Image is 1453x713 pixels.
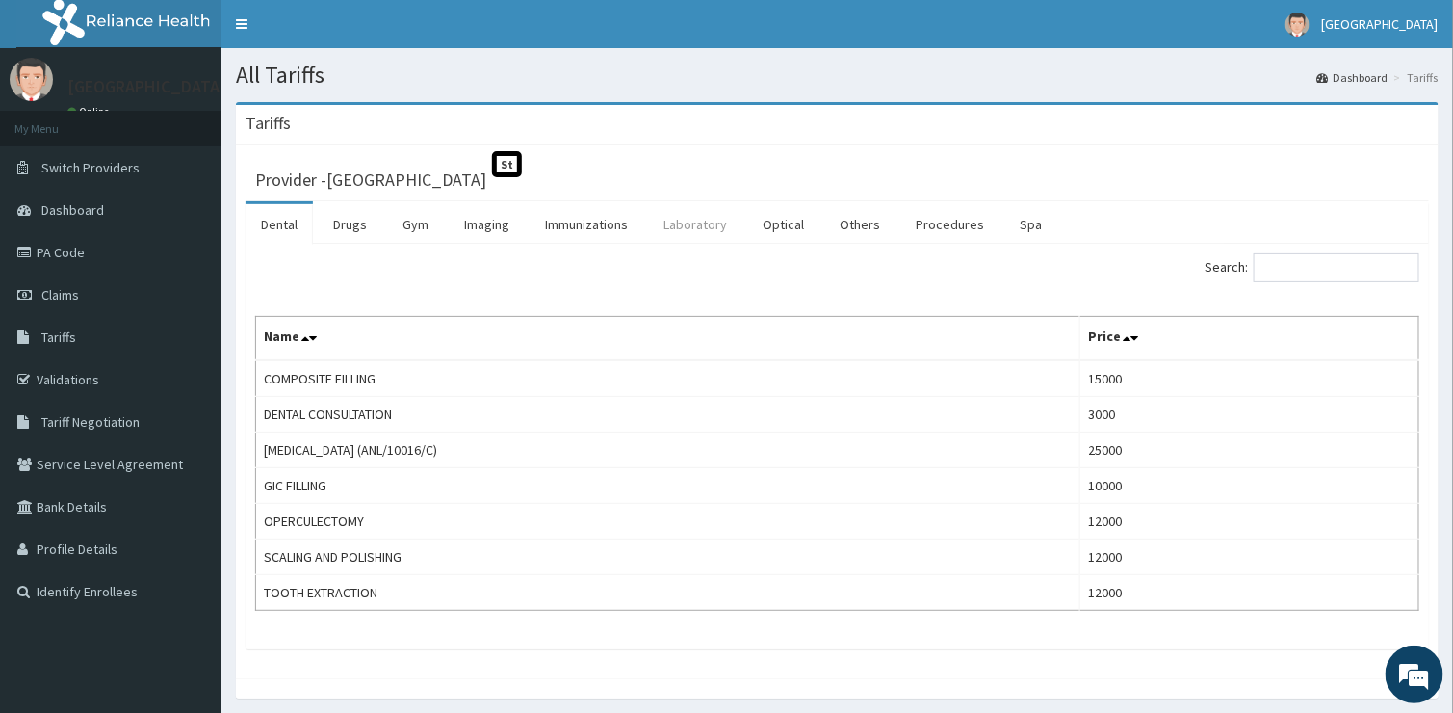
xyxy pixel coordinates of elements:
[1004,204,1057,245] a: Spa
[824,204,895,245] a: Others
[1080,397,1419,433] td: 3000
[492,151,522,177] span: St
[1080,360,1419,397] td: 15000
[246,204,313,245] a: Dental
[256,575,1080,611] td: TOOTH EXTRACTION
[1080,317,1419,361] th: Price
[1285,13,1310,37] img: User Image
[1254,253,1419,282] input: Search:
[256,397,1080,433] td: DENTAL CONSULTATION
[10,58,53,101] img: User Image
[1080,504,1419,540] td: 12000
[41,329,76,346] span: Tariffs
[318,204,382,245] a: Drugs
[1389,69,1439,86] li: Tariffs
[1080,468,1419,504] td: 10000
[1080,540,1419,575] td: 12000
[41,159,140,176] span: Switch Providers
[648,204,742,245] a: Laboratory
[256,540,1080,575] td: SCALING AND POLISHING
[1316,69,1388,86] a: Dashboard
[67,105,114,119] a: Online
[67,78,226,95] p: [GEOGRAPHIC_DATA]
[530,204,643,245] a: Immunizations
[449,204,525,245] a: Imaging
[256,504,1080,540] td: OPERCULECTOMY
[256,360,1080,397] td: COMPOSITE FILLING
[1080,433,1419,468] td: 25000
[1321,15,1439,33] span: [GEOGRAPHIC_DATA]
[900,204,999,245] a: Procedures
[41,286,79,304] span: Claims
[747,204,819,245] a: Optical
[256,433,1080,468] td: [MEDICAL_DATA] (ANL/10016/C)
[256,317,1080,361] th: Name
[236,63,1439,88] h1: All Tariffs
[1080,575,1419,611] td: 12000
[41,201,104,219] span: Dashboard
[41,413,140,431] span: Tariff Negotiation
[387,204,444,245] a: Gym
[255,172,486,189] h3: Provider - [GEOGRAPHIC_DATA]
[246,115,291,132] h3: Tariffs
[1205,253,1419,282] label: Search:
[256,468,1080,504] td: GIC FILLING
